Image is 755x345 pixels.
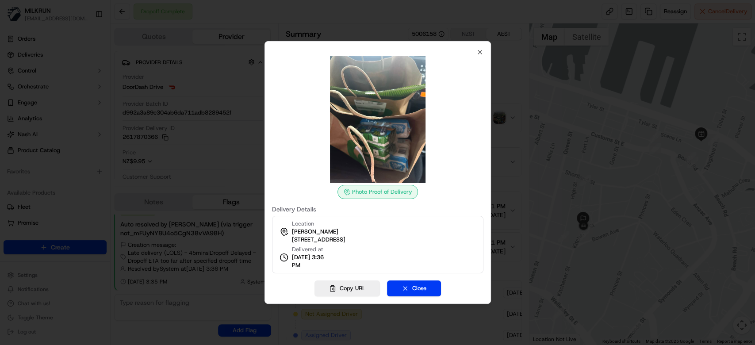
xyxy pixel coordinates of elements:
button: Close [387,280,441,296]
img: photo_proof_of_delivery image [314,56,441,183]
label: Delivery Details [272,206,483,212]
span: Delivered at [291,245,332,253]
div: Photo Proof of Delivery [337,185,418,199]
span: [PERSON_NAME] [291,228,338,236]
span: [STREET_ADDRESS] [291,236,345,244]
span: Location [291,220,314,228]
span: [DATE] 3:36 PM [291,253,332,269]
button: Copy URL [314,280,380,296]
